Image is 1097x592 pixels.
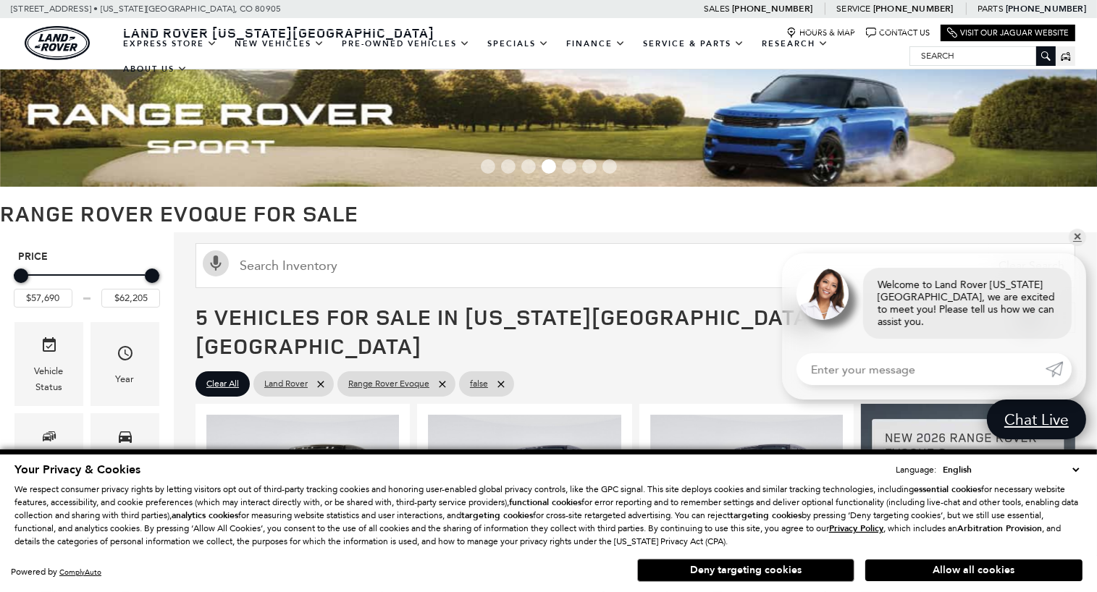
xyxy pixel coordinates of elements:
a: [PHONE_NUMBER] [873,3,954,14]
span: Land Rover [264,375,308,393]
img: Agent profile photo [797,268,849,320]
button: Deny targeting cookies [637,559,854,582]
u: Privacy Policy [829,523,883,534]
input: Search Inventory [196,243,1075,288]
strong: Arbitration Provision [957,523,1042,534]
div: Price [14,263,160,308]
span: Clear All [206,375,239,393]
div: Powered by [11,567,101,577]
span: Vehicle [41,333,58,363]
span: Parts [978,4,1004,14]
button: Allow all cookies [865,559,1083,581]
input: Minimum [14,289,72,308]
a: Specials [479,31,558,56]
svg: Click to toggle on voice search [203,250,229,276]
a: Visit Our Jaguar Website [947,28,1069,38]
img: 2026 Land Rover Range Rover Evoque S 1 [206,415,402,562]
div: Year [116,371,135,387]
span: Your Privacy & Cookies [14,462,140,478]
a: Service & Parts [634,31,753,56]
div: 1 / 2 [650,415,846,562]
select: Language Select [939,462,1083,477]
a: Submit [1046,353,1072,385]
span: Go to slide 4 [542,159,556,174]
strong: targeting cookies [730,509,802,521]
a: Pre-Owned Vehicles [333,31,479,56]
span: Make [41,424,58,454]
a: [PHONE_NUMBER] [732,3,812,14]
input: Search [910,47,1055,64]
span: Go to slide 1 [481,159,495,174]
span: Go to slide 3 [521,159,536,174]
span: 5 Vehicles for Sale in [US_STATE][GEOGRAPHIC_DATA], [GEOGRAPHIC_DATA] [196,302,823,360]
div: Maximum Price [145,268,159,283]
a: Finance [558,31,634,56]
a: land-rover [25,26,90,60]
span: Sales [704,4,730,14]
h5: Price [18,250,156,263]
div: VehicleVehicle Status [14,322,83,405]
a: About Us [114,56,196,82]
span: Model [117,424,134,454]
input: Maximum [101,289,160,308]
a: EXPRESS STORE [114,31,226,56]
a: New Vehicles [226,31,333,56]
img: Land Rover [25,26,90,60]
a: Hours & Map [786,28,855,38]
strong: essential cookies [914,483,981,495]
input: Enter your message [797,353,1046,385]
a: Land Rover [US_STATE][GEOGRAPHIC_DATA] [114,24,443,41]
a: Research [753,31,837,56]
strong: functional cookies [509,496,581,508]
span: Land Rover [US_STATE][GEOGRAPHIC_DATA] [123,24,434,41]
div: 1 / 2 [428,415,623,562]
div: Language: [896,465,936,474]
a: ComplyAuto [59,567,101,577]
div: 1 / 2 [206,415,402,562]
strong: analytics cookies [172,509,238,521]
span: Chat Live [997,410,1076,429]
span: false [470,375,488,393]
a: [PHONE_NUMBER] [1006,3,1086,14]
div: ModelModel [91,413,159,481]
div: Welcome to Land Rover [US_STATE][GEOGRAPHIC_DATA], we are excited to meet you! Please tell us how... [863,268,1072,339]
strong: targeting cookies [461,509,533,521]
div: YearYear [91,322,159,405]
a: [STREET_ADDRESS] • [US_STATE][GEOGRAPHIC_DATA], CO 80905 [11,4,281,14]
nav: Main Navigation [114,31,909,82]
span: Service [836,4,870,14]
a: Chat Live [987,399,1086,439]
img: 2025 Land Rover Range Rover Evoque S 1 [428,415,623,562]
a: Contact Us [866,28,930,38]
div: Vehicle Status [25,363,72,395]
p: We respect consumer privacy rights by letting visitors opt out of third-party tracking cookies an... [14,483,1083,548]
div: MakeMake [14,413,83,481]
img: 2025 Land Rover Range Rover Evoque S 1 [650,415,846,562]
span: Go to slide 7 [602,159,617,174]
span: Go to slide 5 [562,159,576,174]
span: Go to slide 6 [582,159,597,174]
span: Year [117,341,134,371]
span: Range Rover Evoque [348,375,429,393]
span: Go to slide 2 [501,159,516,174]
div: Minimum Price [14,268,28,283]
